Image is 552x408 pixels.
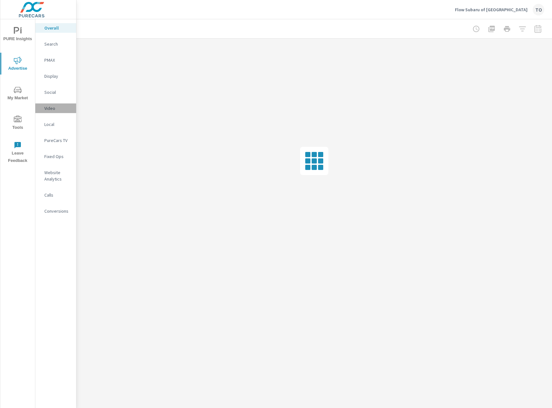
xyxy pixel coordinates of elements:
div: Overall [35,23,76,33]
p: Conversions [44,208,71,214]
div: Search [35,39,76,49]
p: Fixed Ops [44,153,71,160]
div: Display [35,71,76,81]
div: PureCars TV [35,136,76,145]
span: Leave Feedback [2,141,33,164]
div: nav menu [0,19,35,167]
div: Video [35,103,76,113]
span: My Market [2,86,33,102]
span: Tools [2,116,33,131]
div: Local [35,120,76,129]
div: PMAX [35,55,76,65]
span: PURE Insights [2,27,33,43]
span: Advertise [2,57,33,72]
div: Social [35,87,76,97]
div: Conversions [35,206,76,216]
p: Overall [44,25,71,31]
p: Social [44,89,71,95]
p: Local [44,121,71,128]
p: Website Analytics [44,169,71,182]
p: Search [44,41,71,47]
p: Display [44,73,71,79]
div: TO [533,4,544,15]
div: Website Analytics [35,168,76,184]
p: PMAX [44,57,71,63]
p: Flow Subaru of [GEOGRAPHIC_DATA] [455,7,528,13]
div: Calls [35,190,76,200]
p: Video [44,105,71,111]
p: Calls [44,192,71,198]
div: Fixed Ops [35,152,76,161]
p: PureCars TV [44,137,71,144]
